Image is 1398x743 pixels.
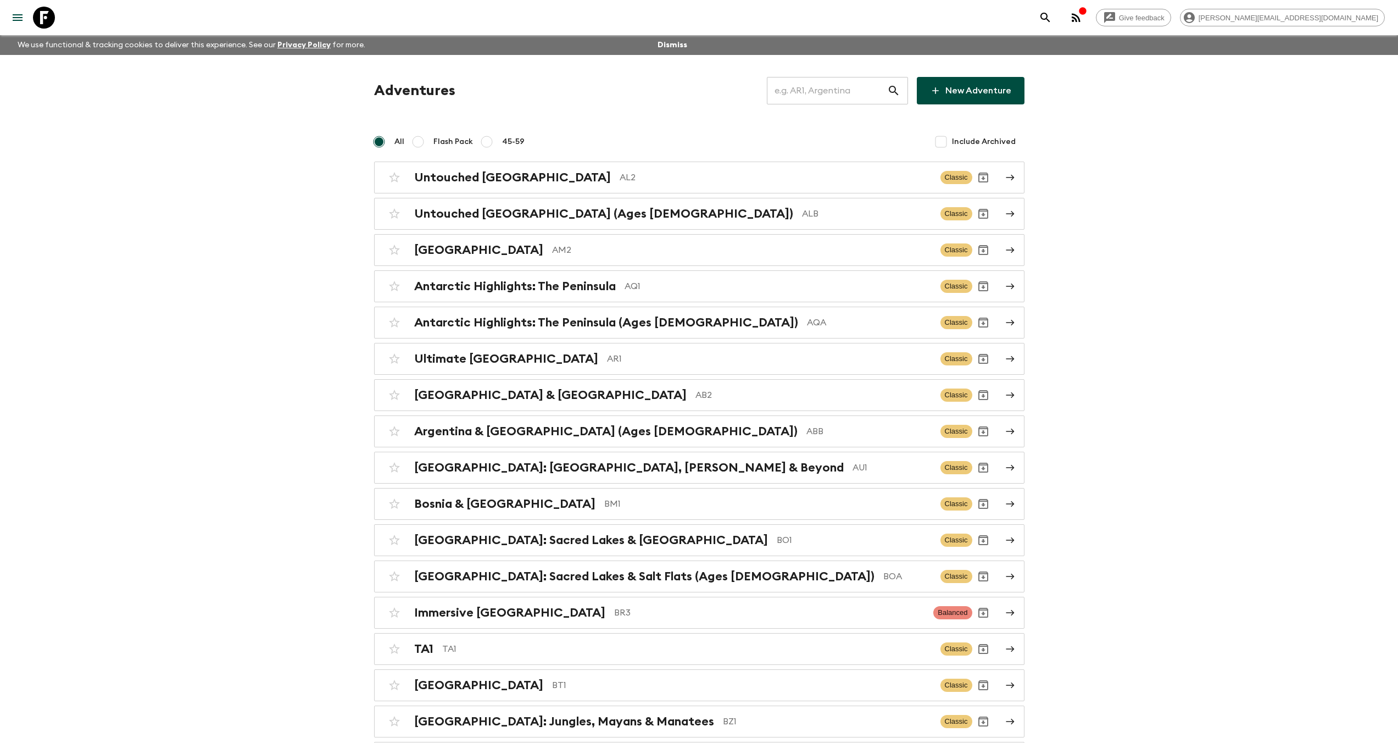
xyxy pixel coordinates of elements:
[972,203,994,225] button: Archive
[940,570,972,583] span: Classic
[940,642,972,656] span: Classic
[414,678,543,692] h2: [GEOGRAPHIC_DATA]
[972,167,994,188] button: Archive
[502,136,525,147] span: 45-59
[972,602,994,624] button: Archive
[883,570,932,583] p: BOA
[607,352,932,365] p: AR1
[374,415,1024,447] a: Argentina & [GEOGRAPHIC_DATA] (Ages [DEMOGRAPHIC_DATA])ABBClassicArchive
[374,633,1024,665] a: TA1TA1ClassicArchive
[374,270,1024,302] a: Antarctic Highlights: The PeninsulaAQ1ClassicArchive
[374,162,1024,193] a: Untouched [GEOGRAPHIC_DATA]AL2ClassicArchive
[940,461,972,474] span: Classic
[940,316,972,329] span: Classic
[414,497,595,511] h2: Bosnia & [GEOGRAPHIC_DATA]
[442,642,932,656] p: TA1
[620,171,932,184] p: AL2
[972,674,994,696] button: Archive
[940,679,972,692] span: Classic
[414,714,714,729] h2: [GEOGRAPHIC_DATA]: Jungles, Mayans & Manatees
[972,384,994,406] button: Archive
[433,136,473,147] span: Flash Pack
[1034,7,1056,29] button: search adventures
[767,75,887,106] input: e.g. AR1, Argentina
[1180,9,1385,26] div: [PERSON_NAME][EMAIL_ADDRESS][DOMAIN_NAME]
[940,243,972,257] span: Classic
[940,280,972,293] span: Classic
[972,275,994,297] button: Archive
[374,669,1024,701] a: [GEOGRAPHIC_DATA]BT1ClassicArchive
[806,425,932,438] p: ABB
[972,529,994,551] button: Archive
[972,565,994,587] button: Archive
[940,534,972,547] span: Classic
[723,715,932,728] p: BZ1
[917,77,1024,104] a: New Adventure
[940,715,972,728] span: Classic
[414,207,793,221] h2: Untouched [GEOGRAPHIC_DATA] (Ages [DEMOGRAPHIC_DATA])
[604,497,932,511] p: BM1
[414,461,844,475] h2: [GEOGRAPHIC_DATA]: [GEOGRAPHIC_DATA], [PERSON_NAME] & Beyond
[940,207,972,220] span: Classic
[940,497,972,511] span: Classic
[414,315,798,330] h2: Antarctic Highlights: The Peninsula (Ages [DEMOGRAPHIC_DATA])
[614,606,925,619] p: BR3
[374,379,1024,411] a: [GEOGRAPHIC_DATA] & [GEOGRAPHIC_DATA]AB2ClassicArchive
[374,706,1024,738] a: [GEOGRAPHIC_DATA]: Jungles, Mayans & ManateesBZ1ClassicArchive
[394,136,404,147] span: All
[802,207,932,220] p: ALB
[777,534,932,547] p: BO1
[552,243,932,257] p: AM2
[972,420,994,442] button: Archive
[374,198,1024,230] a: Untouched [GEOGRAPHIC_DATA] (Ages [DEMOGRAPHIC_DATA])ALBClassicArchive
[940,389,972,402] span: Classic
[940,425,972,438] span: Classic
[374,234,1024,266] a: [GEOGRAPHIC_DATA]AM2ClassicArchive
[414,243,543,257] h2: [GEOGRAPHIC_DATA]
[7,7,29,29] button: menu
[374,524,1024,556] a: [GEOGRAPHIC_DATA]: Sacred Lakes & [GEOGRAPHIC_DATA]BO1ClassicArchive
[414,170,611,185] h2: Untouched [GEOGRAPHIC_DATA]
[807,316,932,329] p: AQA
[374,307,1024,339] a: Antarctic Highlights: The Peninsula (Ages [DEMOGRAPHIC_DATA])AQAClassicArchive
[414,424,798,439] h2: Argentina & [GEOGRAPHIC_DATA] (Ages [DEMOGRAPHIC_DATA])
[972,711,994,733] button: Archive
[940,352,972,365] span: Classic
[972,348,994,370] button: Archive
[374,597,1024,629] a: Immersive [GEOGRAPHIC_DATA]BR3BalancedArchive
[414,352,598,366] h2: Ultimate [GEOGRAPHIC_DATA]
[655,37,690,53] button: Dismiss
[414,569,875,584] h2: [GEOGRAPHIC_DATA]: Sacred Lakes & Salt Flats (Ages [DEMOGRAPHIC_DATA])
[1096,9,1171,26] a: Give feedback
[277,41,331,49] a: Privacy Policy
[972,493,994,515] button: Archive
[374,452,1024,484] a: [GEOGRAPHIC_DATA]: [GEOGRAPHIC_DATA], [PERSON_NAME] & BeyondAU1ClassicArchive
[414,642,433,656] h2: TA1
[414,279,616,293] h2: Antarctic Highlights: The Peninsula
[374,561,1024,592] a: [GEOGRAPHIC_DATA]: Sacred Lakes & Salt Flats (Ages [DEMOGRAPHIC_DATA])BOAClassicArchive
[374,343,1024,375] a: Ultimate [GEOGRAPHIC_DATA]AR1ClassicArchive
[1113,14,1171,22] span: Give feedback
[972,239,994,261] button: Archive
[414,388,687,402] h2: [GEOGRAPHIC_DATA] & [GEOGRAPHIC_DATA]
[853,461,932,474] p: AU1
[1193,14,1384,22] span: [PERSON_NAME][EMAIL_ADDRESS][DOMAIN_NAME]
[374,80,455,102] h1: Adventures
[695,389,932,402] p: AB2
[933,606,972,619] span: Balanced
[374,488,1024,520] a: Bosnia & [GEOGRAPHIC_DATA]BM1ClassicArchive
[414,533,768,547] h2: [GEOGRAPHIC_DATA]: Sacred Lakes & [GEOGRAPHIC_DATA]
[552,679,932,692] p: BT1
[414,606,605,620] h2: Immersive [GEOGRAPHIC_DATA]
[940,171,972,184] span: Classic
[972,312,994,334] button: Archive
[952,136,1016,147] span: Include Archived
[13,35,370,55] p: We use functional & tracking cookies to deliver this experience. See our for more.
[972,457,994,479] button: Archive
[972,638,994,660] button: Archive
[625,280,932,293] p: AQ1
